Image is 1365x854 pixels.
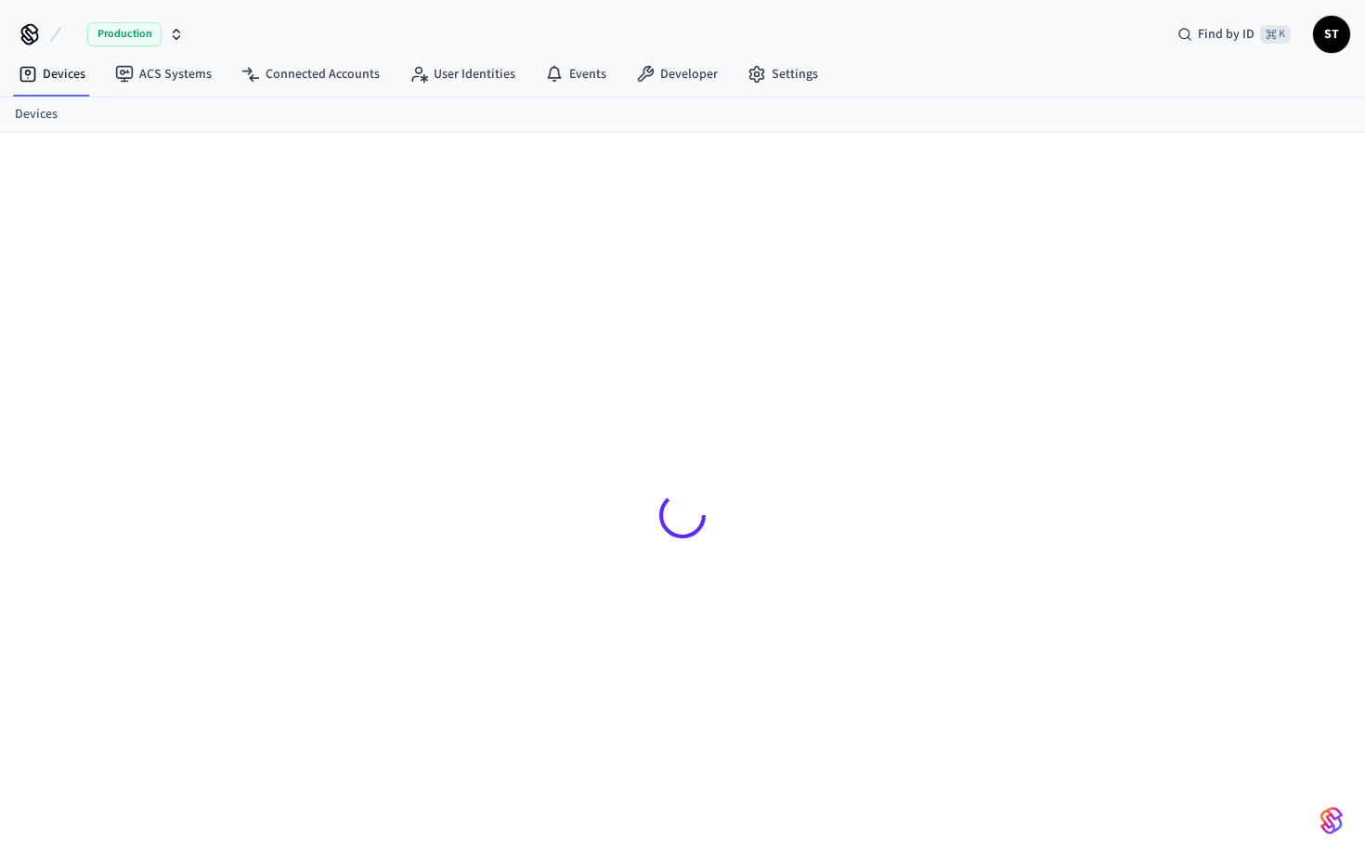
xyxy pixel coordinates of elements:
div: Find by ID⌘ K [1163,18,1306,51]
a: Developer [621,58,733,91]
a: Connected Accounts [227,58,395,91]
span: ⌘ K [1260,25,1291,44]
a: Events [530,58,621,91]
a: Devices [15,105,58,124]
span: ST [1315,18,1348,51]
a: User Identities [395,58,530,91]
a: ACS Systems [100,58,227,91]
button: ST [1313,16,1350,53]
span: Production [87,22,162,46]
a: Devices [4,58,100,91]
a: Settings [733,58,833,91]
img: SeamLogoGradient.69752ec5.svg [1320,806,1343,835]
span: Find by ID [1198,25,1254,44]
